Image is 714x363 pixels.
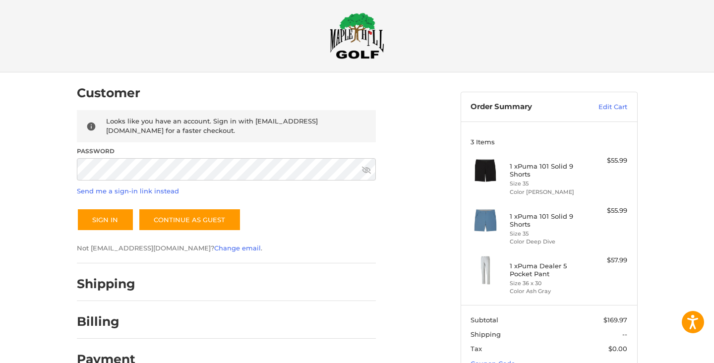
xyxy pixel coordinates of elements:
[510,279,586,288] li: Size 36 x 30
[577,102,627,112] a: Edit Cart
[106,117,318,135] span: Looks like you have an account. Sign in with [EMAIL_ADDRESS][DOMAIN_NAME] for a faster checkout.
[77,314,135,329] h2: Billing
[588,255,627,265] div: $57.99
[77,208,134,231] button: Sign In
[510,230,586,238] li: Size 35
[77,276,135,292] h2: Shipping
[510,287,586,296] li: Color Ash Gray
[471,345,482,353] span: Tax
[622,330,627,338] span: --
[77,187,179,195] a: Send me a sign-in link instead
[330,12,384,59] img: Maple Hill Golf
[510,238,586,246] li: Color Deep Dive
[510,262,586,278] h4: 1 x Puma Dealer 5 Pocket Pant
[588,156,627,166] div: $55.99
[471,102,577,112] h3: Order Summary
[77,243,376,253] p: Not [EMAIL_ADDRESS][DOMAIN_NAME]? .
[510,162,586,179] h4: 1 x Puma 101 Solid 9 Shorts
[588,206,627,216] div: $55.99
[510,188,586,196] li: Color [PERSON_NAME]
[77,85,140,101] h2: Customer
[510,212,586,229] h4: 1 x Puma 101 Solid 9 Shorts
[471,138,627,146] h3: 3 Items
[77,147,376,156] label: Password
[510,180,586,188] li: Size 35
[214,244,261,252] a: Change email
[471,330,501,338] span: Shipping
[608,345,627,353] span: $0.00
[471,316,498,324] span: Subtotal
[138,208,241,231] a: Continue as guest
[603,316,627,324] span: $169.97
